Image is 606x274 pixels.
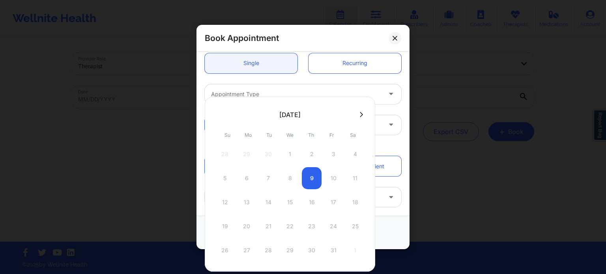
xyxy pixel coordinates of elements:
[308,132,314,138] abbr: Thursday
[224,132,230,138] abbr: Sunday
[245,132,252,138] abbr: Monday
[286,132,294,138] abbr: Wednesday
[329,132,334,138] abbr: Friday
[199,143,407,151] div: Patient information:
[205,33,279,43] h2: Book Appointment
[350,132,356,138] abbr: Saturday
[205,53,297,73] a: Single
[266,132,272,138] abbr: Tuesday
[279,111,301,119] div: [DATE]
[309,53,401,73] a: Recurring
